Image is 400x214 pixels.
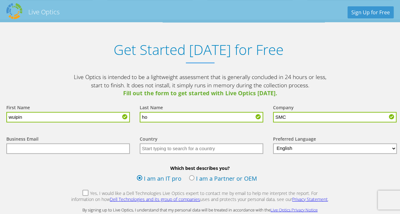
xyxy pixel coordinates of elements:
[6,104,30,112] label: First Name
[6,136,39,144] label: Business Email
[6,3,22,19] img: Dell Dpack
[140,136,158,144] label: Country
[73,73,327,97] p: Live Optics is intended to be a lightweight assessment that is generally concluded in 24 hours or...
[189,174,257,184] label: I am a Partner or OEM
[110,196,200,202] a: Dell Technologies and its group of companies
[292,196,328,202] a: Privacy Statement
[73,89,327,97] span: Fill out the form to get started with Live Optics [DATE].
[73,207,327,213] p: By signing up to Live Optics, I understand that my personal data will be treated in accordance wi...
[273,136,316,144] label: Preferred Language
[137,174,181,184] label: I am an IT pro
[71,190,329,204] label: Yes, I would like a Dell Technologies Live Optics expert to contact me by email to help me interp...
[140,104,163,112] label: Last Name
[140,144,263,154] input: Start typing to search for a country
[28,8,60,16] h2: Live Optics
[270,207,318,213] a: Live Optics Privacy Notice
[347,6,394,18] a: Sign Up for Free
[273,104,294,112] label: Company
